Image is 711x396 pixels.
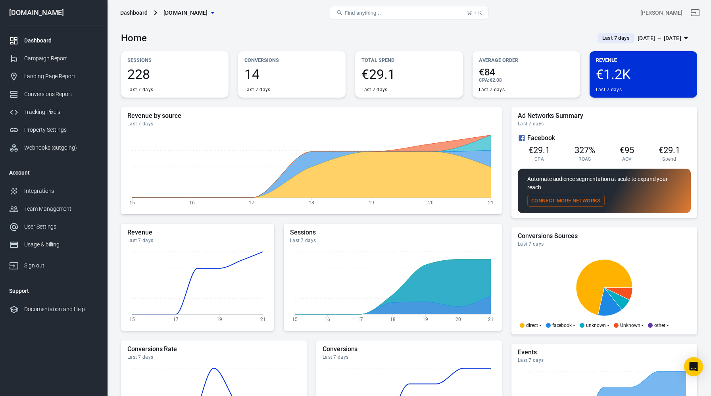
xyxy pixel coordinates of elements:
[127,121,496,127] div: Last 7 days
[490,77,502,83] span: €2.08
[596,56,691,64] p: Revenue
[640,9,682,17] div: Account id: mN52Bpol
[527,195,605,207] button: Connect More Networks
[518,357,691,363] div: Last 7 days
[3,254,104,275] a: Sign out
[127,345,300,353] h5: Conversions Rate
[3,200,104,218] a: Team Management
[3,182,104,200] a: Integrations
[3,50,104,67] a: Campaign Report
[3,85,104,103] a: Conversions Report
[638,33,681,43] div: [DATE] － [DATE]
[479,56,574,64] p: Average Order
[24,54,98,63] div: Campaign Report
[659,145,680,155] span: €29.1
[24,90,98,98] div: Conversions Report
[260,316,266,322] tspan: 21
[127,67,222,81] span: 228
[24,240,98,249] div: Usage & billing
[244,56,339,64] p: Conversions
[573,323,575,328] span: -
[591,32,697,45] button: Last 7 days[DATE] － [DATE]
[24,37,98,45] div: Dashboard
[3,67,104,85] a: Landing Page Report
[518,133,526,143] svg: Facebook Ads
[127,112,496,120] h5: Revenue by source
[467,10,482,16] div: ⌘ + K
[127,56,222,64] p: Sessions
[24,205,98,213] div: Team Management
[127,237,268,244] div: Last 7 days
[620,145,634,155] span: €95
[127,87,153,93] div: Last 7 days
[24,144,98,152] div: Webhooks (outgoing)
[217,316,222,322] tspan: 19
[390,316,396,322] tspan: 18
[518,133,691,143] div: Facebook
[344,10,380,16] span: Find anything...
[479,67,574,77] span: €84
[3,218,104,236] a: User Settings
[323,345,496,353] h5: Conversions
[3,9,104,16] div: [DOMAIN_NAME]
[163,8,208,18] span: leadoussinet.com
[3,139,104,157] a: Webhooks (outgoing)
[552,323,572,328] p: facebook
[249,200,254,205] tspan: 17
[596,67,691,81] span: €1.2K
[527,175,681,192] p: Automate audience segmentation at scale to expand your reach
[534,156,544,162] span: CPA
[528,145,550,155] span: €29.1
[518,232,691,240] h5: Conversions Sources
[24,261,98,270] div: Sign out
[488,316,494,322] tspan: 21
[684,357,703,376] div: Open Intercom Messenger
[129,316,135,322] tspan: 15
[361,67,456,81] span: €29.1
[620,323,640,328] p: Unknown
[686,3,705,22] a: Sign out
[160,6,217,20] button: [DOMAIN_NAME]
[423,316,428,322] tspan: 19
[3,32,104,50] a: Dashboard
[622,156,632,162] span: AOV
[3,281,104,300] li: Support
[3,103,104,121] a: Tracking Pixels
[292,316,298,322] tspan: 15
[127,354,300,360] div: Last 7 days
[127,229,268,236] h5: Revenue
[518,121,691,127] div: Last 7 days
[244,67,339,81] span: 14
[642,323,643,328] span: -
[428,200,434,205] tspan: 20
[325,316,330,322] tspan: 16
[540,323,541,328] span: -
[455,316,461,322] tspan: 20
[596,87,622,93] div: Last 7 days
[309,200,314,205] tspan: 18
[290,229,496,236] h5: Sessions
[662,156,676,162] span: Spend
[3,236,104,254] a: Usage & billing
[24,187,98,195] div: Integrations
[479,77,490,83] span: CPA :
[361,56,456,64] p: Total Spend
[3,163,104,182] li: Account
[189,200,195,205] tspan: 16
[586,323,606,328] p: unknown
[667,323,669,328] span: -
[129,200,135,205] tspan: 15
[120,9,148,17] div: Dashboard
[518,241,691,247] div: Last 7 days
[361,87,387,93] div: Last 7 days
[599,34,633,42] span: Last 7 days
[578,156,591,162] span: ROAS
[518,348,691,356] h5: Events
[488,200,494,205] tspan: 21
[369,200,374,205] tspan: 19
[607,323,609,328] span: -
[24,223,98,231] div: User Settings
[24,108,98,116] div: Tracking Pixels
[330,6,488,19] button: Find anything...⌘ + K
[24,305,98,313] div: Documentation and Help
